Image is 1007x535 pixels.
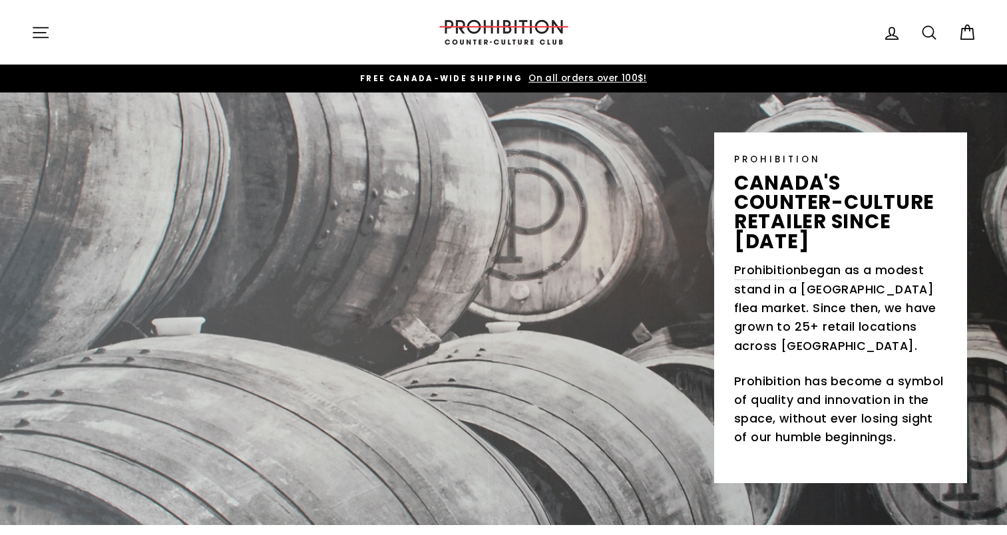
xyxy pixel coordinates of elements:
p: canada's counter-culture retailer since [DATE] [734,173,947,251]
p: began as a modest stand in a [GEOGRAPHIC_DATA] flea market. Since then, we have grown to 25+ reta... [734,261,947,355]
a: FREE CANADA-WIDE SHIPPING On all orders over 100$! [35,71,973,86]
img: PROHIBITION COUNTER-CULTURE CLUB [437,20,570,45]
a: Prohibition [734,261,801,280]
p: PROHIBITION [734,152,947,166]
span: FREE CANADA-WIDE SHIPPING [360,73,522,84]
span: On all orders over 100$! [525,72,647,85]
p: Prohibition has become a symbol of quality and innovation in the space, without ever losing sight... [734,372,947,447]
